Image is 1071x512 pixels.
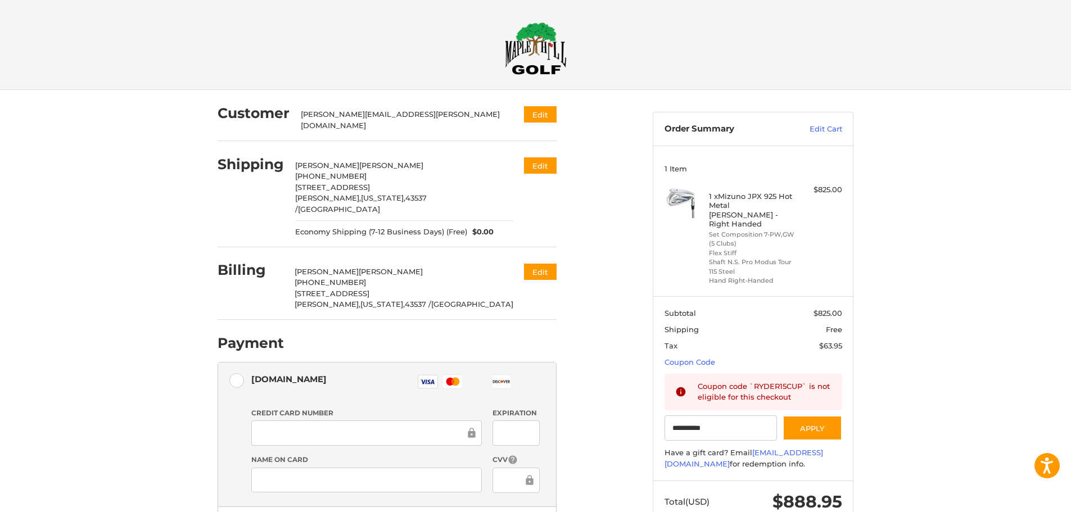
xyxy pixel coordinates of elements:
[665,496,710,507] span: Total (USD)
[665,325,699,334] span: Shipping
[361,193,405,202] span: [US_STATE],
[359,161,423,170] span: [PERSON_NAME]
[798,184,842,196] div: $825.00
[251,408,482,418] label: Credit Card Number
[251,370,327,388] div: [DOMAIN_NAME]
[251,455,482,465] label: Name on Card
[295,183,370,192] span: [STREET_ADDRESS]
[492,408,539,418] label: Expiration
[709,248,795,258] li: Flex Stiff
[826,325,842,334] span: Free
[505,22,567,75] img: Maple Hill Golf
[298,205,380,214] span: [GEOGRAPHIC_DATA]
[218,334,284,352] h2: Payment
[295,226,467,238] span: Economy Shipping (7-12 Business Days) (Free)
[295,193,361,202] span: [PERSON_NAME],
[431,300,513,309] span: [GEOGRAPHIC_DATA]
[665,447,842,469] div: Have a gift card? Email for redemption info.
[814,309,842,318] span: $825.00
[665,341,677,350] span: Tax
[467,226,494,238] span: $0.00
[772,491,842,512] span: $888.95
[295,289,369,298] span: [STREET_ADDRESS]
[524,264,557,280] button: Edit
[819,341,842,350] span: $63.95
[665,124,785,135] h3: Order Summary
[218,261,283,279] h2: Billing
[295,171,367,180] span: [PHONE_NUMBER]
[295,161,359,170] span: [PERSON_NAME]
[524,157,557,174] button: Edit
[492,455,539,465] label: CVV
[665,164,842,173] h3: 1 Item
[665,309,696,318] span: Subtotal
[218,105,290,122] h2: Customer
[709,230,795,248] li: Set Composition 7-PW,GW (5 Clubs)
[359,267,423,276] span: [PERSON_NAME]
[698,381,832,403] div: Coupon code `RYDER15CUP` is not eligible for this checkout
[295,300,360,309] span: [PERSON_NAME],
[665,357,715,366] a: Coupon Code
[665,415,778,441] input: Gift Certificate or Coupon Code
[783,415,842,441] button: Apply
[785,124,842,135] a: Edit Cart
[709,192,795,228] h4: 1 x Mizuno JPX 925 Hot Metal [PERSON_NAME] - Right Handed
[665,448,823,468] a: [EMAIL_ADDRESS][DOMAIN_NAME]
[709,276,795,286] li: Hand Right-Handed
[405,300,431,309] span: 43537 /
[360,300,405,309] span: [US_STATE],
[218,156,284,173] h2: Shipping
[524,106,557,123] button: Edit
[11,464,134,501] iframe: Gorgias live chat messenger
[709,257,795,276] li: Shaft N.S. Pro Modus Tour 115 Steel
[295,267,359,276] span: [PERSON_NAME]
[295,193,427,214] span: 43537 /
[295,278,366,287] span: [PHONE_NUMBER]
[301,109,503,131] div: [PERSON_NAME][EMAIL_ADDRESS][PERSON_NAME][DOMAIN_NAME]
